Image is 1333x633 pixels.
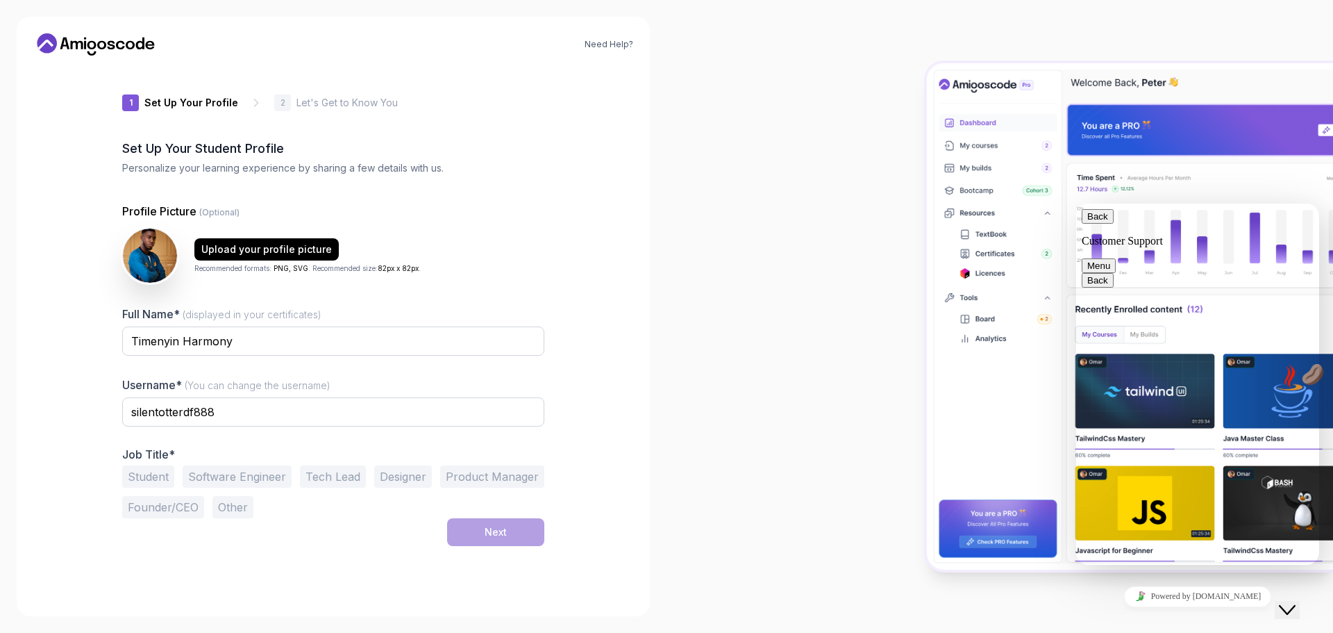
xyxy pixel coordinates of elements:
div: Upload your profile picture [201,242,332,256]
p: Profile Picture [122,203,544,220]
span: (displayed in your certificates) [183,309,321,320]
a: Need Help? [585,39,633,50]
button: Student [122,466,174,488]
img: user profile image [123,229,177,283]
iframe: chat widget [1076,581,1319,612]
input: Enter your Username [122,397,544,427]
p: 1 [129,99,133,107]
label: Username* [122,378,330,392]
span: (Optional) [199,207,240,217]
button: Founder/CEO [122,496,204,518]
h2: Set Up Your Student Profile [122,139,544,158]
label: Full Name* [122,307,321,321]
img: Amigoscode Dashboard [927,63,1333,570]
button: Next [447,518,544,546]
div: Next [485,525,507,539]
button: Software Engineer [183,466,292,488]
p: Set Up Your Profile [144,96,238,110]
p: Let's Get to Know You [296,96,398,110]
p: Personalize your learning experience by sharing a few details with us. [122,161,544,175]
span: 82px x 82px [378,264,419,272]
iframe: chat widget [1076,204,1319,565]
button: Tech Lead [300,466,366,488]
p: Recommended formats: . Recommended size: . [194,263,421,274]
span: (You can change the username) [185,379,330,391]
span: PNG, SVG [274,264,308,272]
button: Product Manager [440,466,544,488]
button: Upload your profile picture [194,238,339,261]
p: 2 [280,99,285,107]
button: Designer [374,466,432,488]
p: Job Title* [122,447,544,461]
a: Home link [33,33,158,56]
button: Other [212,496,253,518]
iframe: chat widget [1275,577,1319,619]
input: Enter your Full Name [122,327,544,356]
